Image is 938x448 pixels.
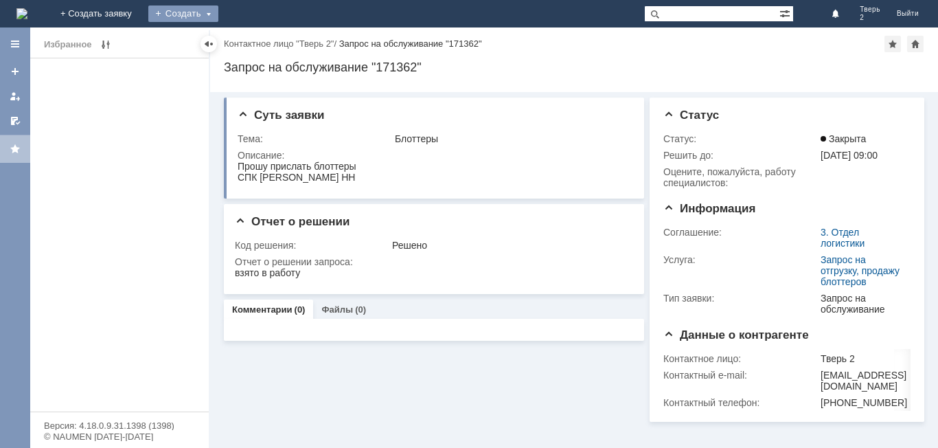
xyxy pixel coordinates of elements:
[663,353,818,364] div: Контактное лицо:
[821,227,865,249] a: 3. Отдел логистики
[663,202,755,215] span: Информация
[339,38,482,49] div: Запрос на обслуживание "171362"
[395,133,626,144] div: Блоттеры
[663,293,818,304] div: Тип заявки:
[821,293,905,315] div: Запрос на обслуживание
[821,254,900,287] a: Запрос на отгрузку, продажу блоттеров
[663,254,818,265] div: Услуга:
[238,109,324,122] span: Суть заявки
[779,6,793,19] span: Расширенный поиск
[98,36,114,53] span: Редактирование избранного
[232,304,293,315] a: Комментарии
[44,36,92,53] div: Избранное
[663,166,818,188] div: Oцените, пожалуйста, работу специалистов:
[224,38,334,49] a: Контактное лицо "Тверь 2"
[44,432,195,441] div: © NAUMEN [DATE]-[DATE]
[663,397,818,408] div: Контактный телефон:
[224,38,339,49] div: /
[16,8,27,19] a: Перейти на домашнюю страницу
[663,370,818,381] div: Контактный e-mail:
[355,304,366,315] div: (0)
[821,353,907,364] div: Тверь 2
[4,60,26,82] a: Создать заявку
[821,370,907,392] div: [EMAIL_ADDRESS][DOMAIN_NAME]
[821,150,878,161] span: [DATE] 09:00
[235,256,629,267] div: Отчет о решении запроса:
[238,133,392,144] div: Тема:
[321,304,353,315] a: Файлы
[4,85,26,107] a: Мои заявки
[235,240,389,251] div: Код решения:
[4,110,26,132] a: Мои согласования
[663,109,719,122] span: Статус
[860,14,880,22] span: 2
[201,36,217,52] div: Скрыть меню
[392,240,626,251] div: Решено
[663,328,809,341] span: Данные о контрагенте
[235,215,350,228] span: Отчет о решении
[884,36,901,52] div: Добавить в избранное
[224,60,924,74] div: Запрос на обслуживание "171362"
[663,133,818,144] div: Статус:
[295,304,306,315] div: (0)
[16,8,27,19] img: logo
[238,150,629,161] div: Описание:
[907,36,924,52] div: Сделать домашней страницей
[663,227,818,238] div: Соглашение:
[663,150,818,161] div: Решить до:
[148,5,218,22] div: Создать
[821,133,866,144] span: Закрыта
[860,5,880,14] span: Тверь
[821,397,907,408] div: [PHONE_NUMBER]
[44,421,195,430] div: Версия: 4.18.0.9.31.1398 (1398)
